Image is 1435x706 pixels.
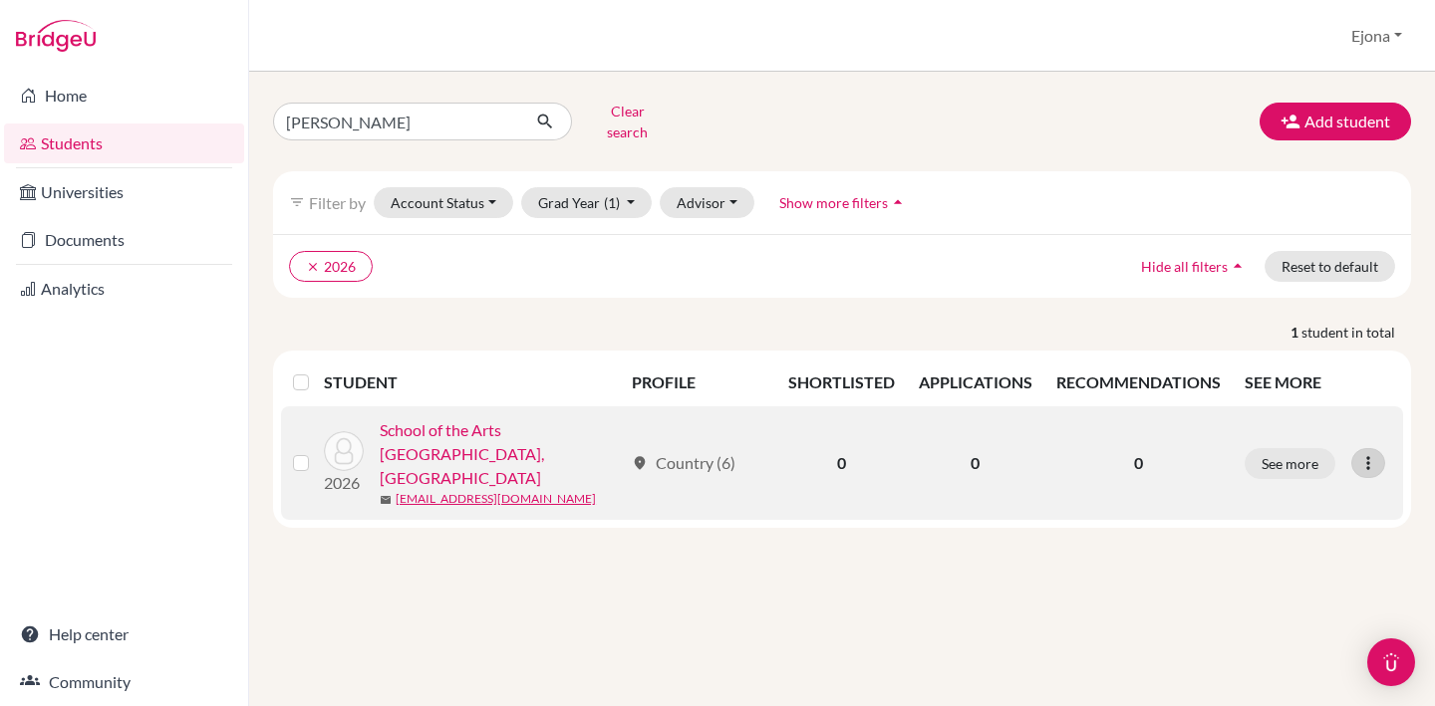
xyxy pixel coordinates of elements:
[776,358,907,406] th: SHORTLISTED
[289,194,305,210] i: filter_list
[309,193,366,212] span: Filter by
[4,614,244,654] a: Help center
[374,187,513,218] button: Account Status
[1342,17,1411,55] button: Ejona
[4,172,244,212] a: Universities
[521,187,653,218] button: Grad Year(1)
[776,406,907,520] td: 0
[4,76,244,116] a: Home
[324,471,364,495] p: 2026
[620,358,776,406] th: PROFILE
[632,451,735,475] div: Country (6)
[1245,448,1335,479] button: See more
[1367,638,1415,686] div: Open Intercom Messenger
[1044,358,1233,406] th: RECOMMENDATIONS
[1228,256,1248,276] i: arrow_drop_up
[380,418,623,490] a: School of the Arts [GEOGRAPHIC_DATA], [GEOGRAPHIC_DATA]
[1265,251,1395,282] button: Reset to default
[324,431,364,471] img: School of the Arts Singapore, Patsy
[762,187,925,218] button: Show more filtersarrow_drop_up
[1124,251,1265,282] button: Hide all filtersarrow_drop_up
[779,194,888,211] span: Show more filters
[888,192,908,212] i: arrow_drop_up
[604,194,620,211] span: (1)
[4,220,244,260] a: Documents
[907,358,1044,406] th: APPLICATIONS
[289,251,373,282] button: clear2026
[4,123,244,163] a: Students
[1141,258,1228,275] span: Hide all filters
[273,103,520,140] input: Find student by name...
[396,490,596,508] a: [EMAIL_ADDRESS][DOMAIN_NAME]
[380,494,392,506] span: mail
[324,358,620,406] th: STUDENT
[4,269,244,309] a: Analytics
[1233,358,1403,406] th: SEE MORE
[660,187,754,218] button: Advisor
[632,455,648,471] span: location_on
[907,406,1044,520] td: 0
[1260,103,1411,140] button: Add student
[16,20,96,52] img: Bridge-U
[4,662,244,702] a: Community
[1291,322,1301,343] strong: 1
[306,260,320,274] i: clear
[572,96,683,147] button: Clear search
[1301,322,1411,343] span: student in total
[1056,451,1221,475] p: 0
